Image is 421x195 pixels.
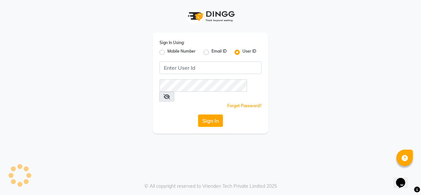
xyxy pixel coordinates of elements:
[167,48,196,56] label: Mobile Number
[242,48,256,56] label: User ID
[198,114,223,127] button: Sign In
[211,48,227,56] label: Email ID
[227,103,261,108] a: Forgot Password?
[160,61,261,74] input: Username
[160,79,247,92] input: Username
[184,7,237,26] img: logo1.svg
[160,40,185,46] label: Sign In Using:
[393,169,414,188] iframe: chat widget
